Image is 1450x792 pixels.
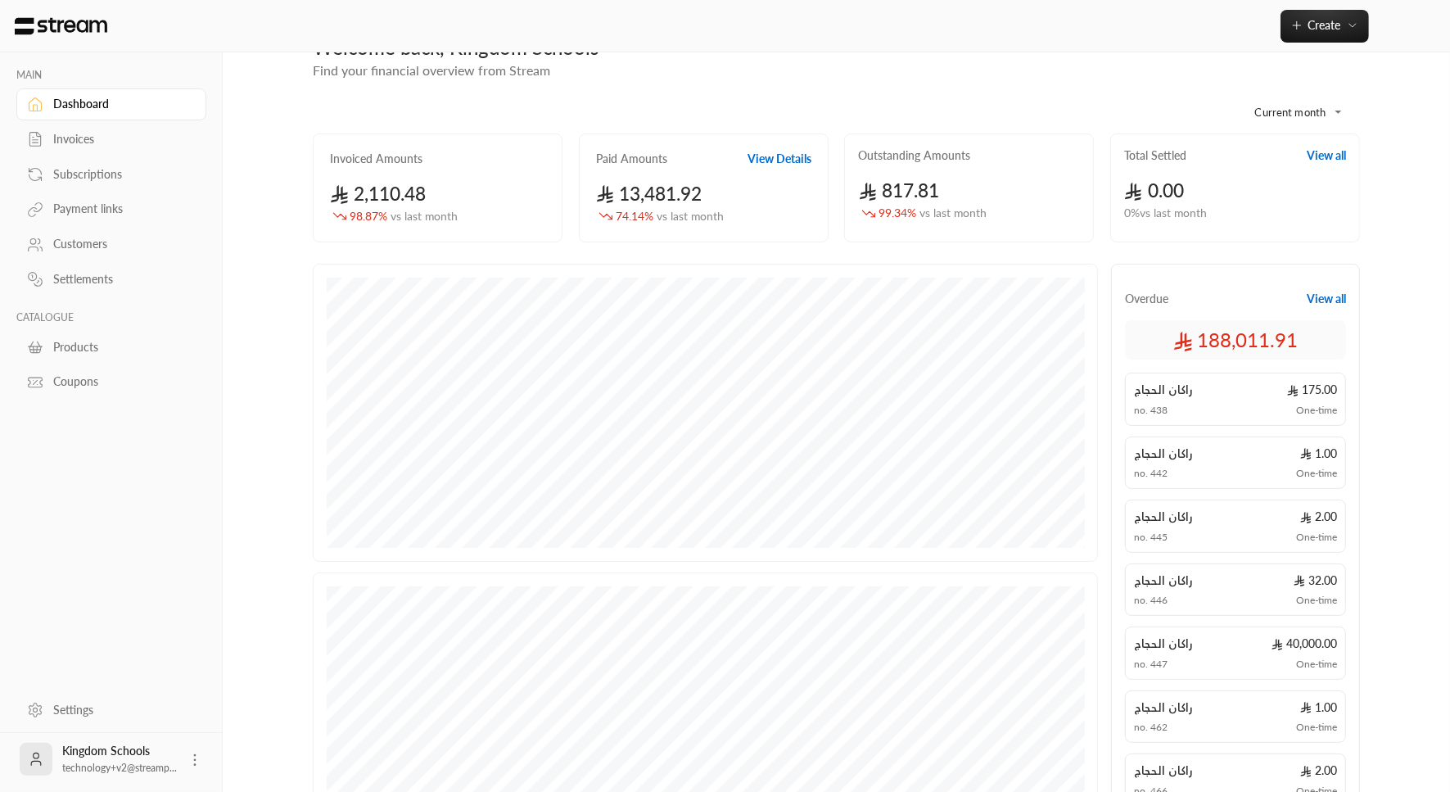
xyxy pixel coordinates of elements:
[16,264,206,296] a: Settlements
[1134,446,1193,462] span: راكان الحجاج
[1134,531,1168,544] span: no. 445
[16,229,206,260] a: Customers
[53,131,186,147] div: Invoices
[1300,699,1337,716] span: 1.00
[53,201,186,217] div: Payment links
[859,147,971,164] h2: Outstanding Amounts
[53,166,186,183] div: Subscriptions
[1134,699,1193,716] span: راكان الحجاج
[596,151,667,167] h2: Paid Amounts
[596,183,702,205] span: 13,481.92
[1134,721,1168,734] span: no. 462
[16,158,206,190] a: Subscriptions
[1229,91,1352,134] div: Current month
[53,96,186,112] div: Dashboard
[1134,594,1168,607] span: no. 446
[1173,327,1299,353] span: 188,011.91
[1307,147,1346,164] button: View all
[1125,291,1168,307] span: Overdue
[1134,573,1193,589] span: راكان الحجاج
[16,88,206,120] a: Dashboard
[53,339,186,355] div: Products
[16,311,206,324] p: CATALOGUE
[330,183,426,205] span: 2,110.48
[53,236,186,252] div: Customers
[748,151,811,167] button: View Details
[1134,467,1168,480] span: no. 442
[16,124,206,156] a: Invoices
[16,69,206,82] p: MAIN
[16,366,206,398] a: Coupons
[1124,205,1207,222] span: 0 % vs last month
[1134,658,1168,671] span: no. 447
[13,17,109,35] img: Logo
[657,209,724,223] span: vs last month
[1124,179,1184,201] span: 0.00
[1307,291,1346,307] button: View all
[1124,147,1186,164] h2: Total Settled
[1296,467,1337,480] span: One-time
[1308,18,1341,32] span: Create
[1134,636,1193,652] span: راكان الحجاج
[1296,531,1337,544] span: One-time
[616,208,724,225] span: 74.14 %
[879,205,987,222] span: 99.34 %
[1134,763,1193,779] span: راكان الحجاج
[16,694,206,726] a: Settings
[330,151,422,167] h2: Invoiced Amounts
[350,208,458,225] span: 98.87 %
[1134,509,1193,525] span: راكان الحجاج
[1287,382,1337,398] span: 175.00
[1296,721,1337,734] span: One-time
[919,206,987,219] span: vs last month
[1294,573,1337,589] span: 32.00
[16,193,206,225] a: Payment links
[1296,658,1337,671] span: One-time
[1134,404,1168,417] span: no. 438
[62,743,177,776] div: Kingdom Schools
[1281,10,1369,43] button: Create
[313,62,550,78] span: Find your financial overview from Stream
[1296,404,1337,417] span: One-time
[62,762,177,774] span: technology+v2@streamp...
[1134,382,1193,398] span: راكان الحجاج
[1300,446,1337,462] span: 1.00
[391,209,458,223] span: vs last month
[1296,594,1337,607] span: One-time
[1272,636,1337,652] span: 40,000.00
[53,271,186,287] div: Settlements
[53,373,186,390] div: Coupons
[1300,763,1337,779] span: 2.00
[53,702,186,718] div: Settings
[16,331,206,363] a: Products
[1300,509,1337,525] span: 2.00
[859,179,940,201] span: 817.81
